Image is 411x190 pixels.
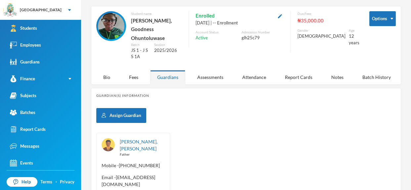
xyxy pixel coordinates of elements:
div: Attendance [235,70,273,84]
div: Report Cards [10,126,46,133]
div: Due Fees [297,11,359,16]
div: Guardians [10,58,40,65]
div: Account Status [196,30,238,35]
div: 12 years [349,33,359,46]
div: Messages [10,143,39,150]
div: Father [120,152,165,157]
div: Age [349,28,359,33]
div: Events [10,160,33,167]
div: Notes [324,70,350,84]
button: Options [369,11,396,26]
a: Privacy [60,179,74,185]
div: Finance [10,75,35,82]
button: Edit [276,12,284,19]
div: [GEOGRAPHIC_DATA] [20,7,62,13]
div: glh25c79 [242,35,284,41]
img: add user [102,113,106,118]
div: Batches [10,109,35,116]
div: [DEMOGRAPHIC_DATA] [297,33,345,40]
button: Assign Guardian [96,108,146,123]
div: Assessments [190,70,230,84]
a: Terms [40,179,52,185]
span: Mobile - [PHONE_NUMBER] [102,162,165,169]
div: [DATE] | -- Enrollment [196,20,284,26]
div: Employees [10,42,41,49]
div: Fees [122,70,145,84]
div: Bio [96,70,117,84]
div: Guardians [150,70,185,84]
span: Email - [EMAIL_ADDRESS][DOMAIN_NAME] [102,174,165,188]
div: Subjects [10,92,36,99]
img: logo [4,4,17,17]
div: · [56,179,57,185]
a: Help [7,177,37,187]
div: Report Cards [278,70,319,84]
div: Admission Number [242,30,284,35]
div: Session [154,42,182,47]
img: STUDENT [98,13,124,39]
div: Gender [297,28,345,33]
img: GUARDIAN [102,138,115,151]
div: Batch [131,42,149,47]
span: Enrolled [196,11,215,20]
div: Student name [131,11,182,16]
div: Batch History [355,70,398,84]
a: [PERSON_NAME], [PERSON_NAME] [120,139,158,151]
div: Students [10,25,37,32]
div: [PERSON_NAME], Goodness Ohuntoluwase [131,16,182,42]
div: ₦35,000.00 [297,16,359,25]
span: Active [196,35,208,41]
div: JS 1 - J S S 1A [131,47,149,60]
div: 2025/2026 [154,47,182,54]
div: Guardian(s) Information [96,93,396,98]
